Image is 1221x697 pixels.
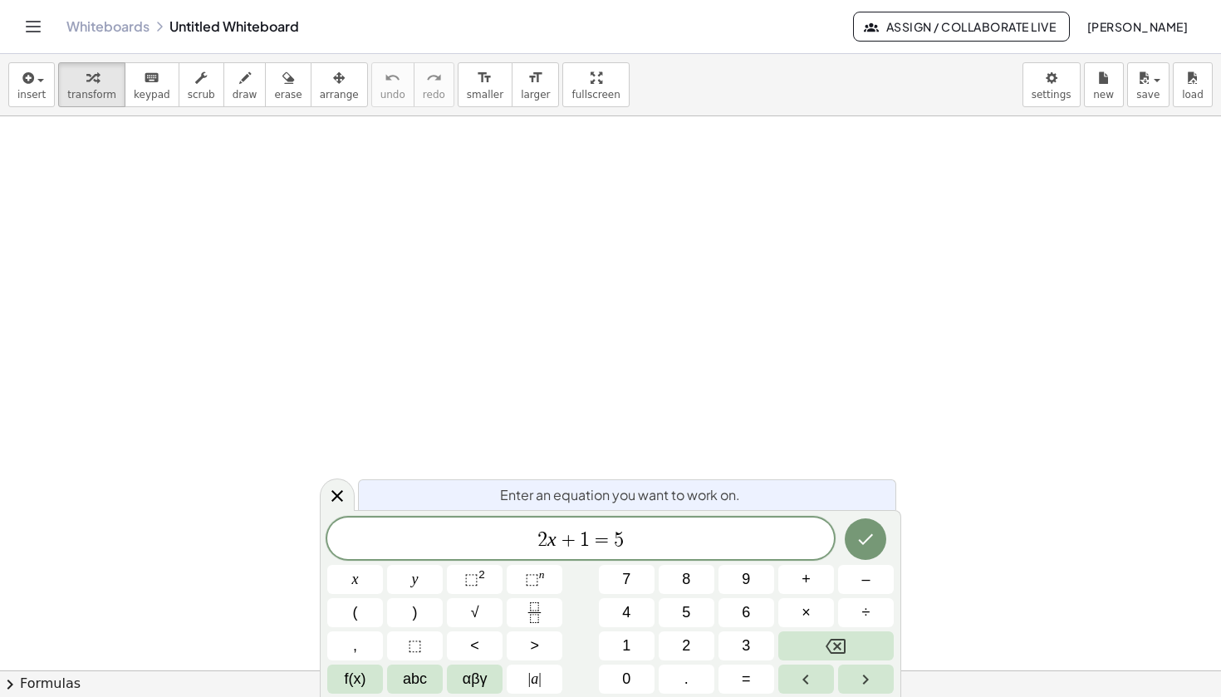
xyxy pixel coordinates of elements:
i: redo [426,68,442,88]
span: arrange [320,89,359,101]
button: 4 [599,598,655,627]
span: 5 [614,530,624,550]
button: Greater than [507,631,562,660]
span: > [530,635,539,657]
span: ÷ [862,601,870,624]
span: 3 [742,635,750,657]
i: format_size [477,68,493,88]
button: 9 [718,565,774,594]
span: x [352,568,359,591]
button: 2 [659,631,714,660]
span: αβγ [463,668,488,690]
i: format_size [527,68,543,88]
button: 7 [599,565,655,594]
span: < [470,635,479,657]
span: 1 [622,635,630,657]
button: scrub [179,62,224,107]
button: Divide [838,598,894,627]
span: abc [403,668,427,690]
span: ⬚ [408,635,422,657]
span: y [412,568,419,591]
span: | [538,670,542,687]
span: 1 [580,530,590,550]
button: Plus [778,565,834,594]
button: Alphabet [387,665,443,694]
button: Fraction [507,598,562,627]
span: smaller [467,89,503,101]
span: larger [521,89,550,101]
span: ( [353,601,358,624]
button: ) [387,598,443,627]
sup: n [539,568,545,581]
button: 3 [718,631,774,660]
span: 9 [742,568,750,591]
button: format_sizelarger [512,62,559,107]
button: Less than [447,631,503,660]
button: x [327,565,383,594]
i: keyboard [144,68,159,88]
button: Absolute value [507,665,562,694]
button: Left arrow [778,665,834,694]
span: fullscreen [571,89,620,101]
sup: 2 [478,568,485,581]
span: 8 [682,568,690,591]
span: save [1136,89,1160,101]
button: new [1084,62,1124,107]
span: – [861,568,870,591]
span: ) [413,601,418,624]
a: Whiteboards [66,18,150,35]
button: save [1127,62,1170,107]
button: Toggle navigation [20,13,47,40]
button: Square root [447,598,503,627]
button: Done [845,518,886,560]
span: transform [67,89,116,101]
button: Greek alphabet [447,665,503,694]
button: arrange [311,62,368,107]
span: load [1182,89,1204,101]
button: settings [1022,62,1081,107]
span: √ [471,601,479,624]
span: 5 [682,601,690,624]
button: redoredo [414,62,454,107]
span: Assign / Collaborate Live [867,19,1056,34]
span: 0 [622,668,630,690]
span: + [557,530,581,550]
button: transform [58,62,125,107]
button: insert [8,62,55,107]
button: keyboardkeypad [125,62,179,107]
span: ⬚ [525,571,539,587]
span: insert [17,89,46,101]
span: 7 [622,568,630,591]
span: new [1093,89,1114,101]
span: a [528,668,542,690]
button: ( [327,598,383,627]
button: undoundo [371,62,414,107]
button: 0 [599,665,655,694]
span: = [590,530,614,550]
button: [PERSON_NAME] [1073,12,1201,42]
button: Times [778,598,834,627]
span: × [802,601,811,624]
span: settings [1032,89,1071,101]
span: 2 [682,635,690,657]
span: keypad [134,89,170,101]
span: [PERSON_NAME] [1086,19,1188,34]
button: , [327,631,383,660]
span: draw [233,89,257,101]
button: 1 [599,631,655,660]
button: Backspace [778,631,894,660]
button: load [1173,62,1213,107]
span: erase [274,89,302,101]
button: Squared [447,565,503,594]
button: format_sizesmaller [458,62,512,107]
span: ⬚ [464,571,478,587]
span: = [742,668,751,690]
span: scrub [188,89,215,101]
span: f(x) [345,668,366,690]
span: Enter an equation you want to work on. [500,485,740,505]
button: 6 [718,598,774,627]
span: 6 [742,601,750,624]
span: | [528,670,532,687]
var: x [547,528,557,550]
button: erase [265,62,311,107]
